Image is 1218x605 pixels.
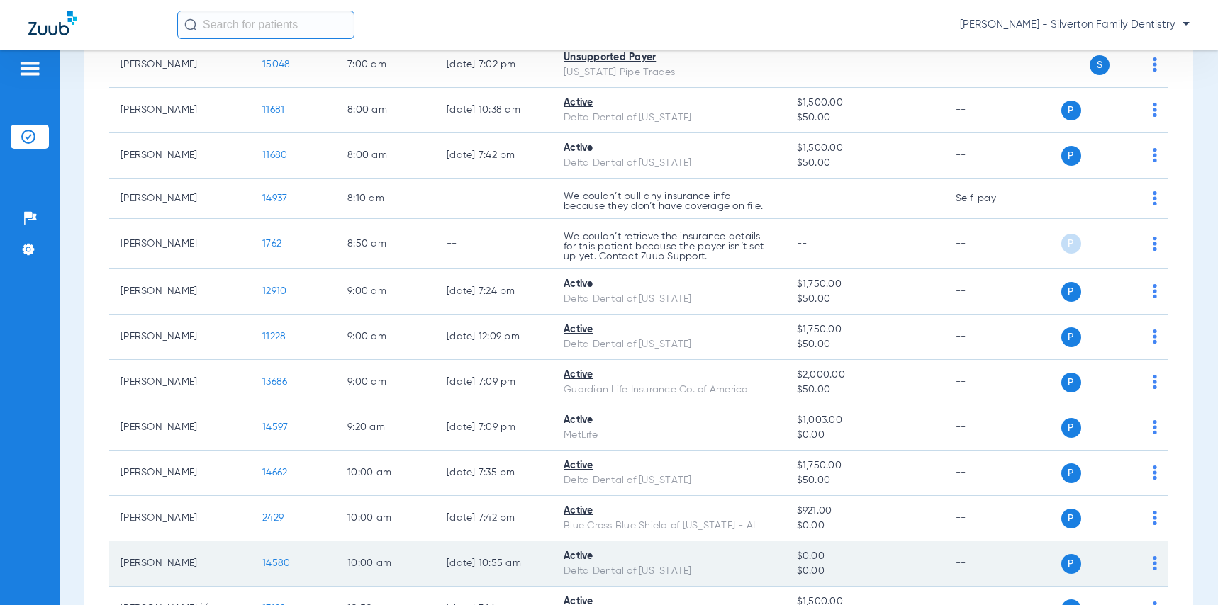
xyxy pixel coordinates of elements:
span: $1,500.00 [797,141,933,156]
span: 14937 [262,193,287,203]
div: Active [564,368,774,383]
span: $1,750.00 [797,277,933,292]
span: $1,003.00 [797,413,933,428]
span: [PERSON_NAME] - Silverton Family Dentistry [960,18,1190,32]
td: [PERSON_NAME] [109,541,251,587]
div: Delta Dental of [US_STATE] [564,564,774,579]
td: -- [944,269,1040,315]
td: -- [944,219,1040,269]
span: $50.00 [797,337,933,352]
span: $2,000.00 [797,368,933,383]
div: Active [564,549,774,564]
span: P [1061,327,1081,347]
td: 9:00 AM [336,360,435,405]
td: 9:00 AM [336,315,435,360]
td: -- [944,496,1040,541]
span: -- [797,239,808,249]
span: $50.00 [797,111,933,125]
td: [PERSON_NAME] [109,219,251,269]
img: group-dot-blue.svg [1153,511,1157,525]
td: 8:00 AM [336,88,435,133]
td: -- [944,360,1040,405]
td: -- [435,219,552,269]
td: -- [944,88,1040,133]
td: [PERSON_NAME] [109,179,251,219]
img: group-dot-blue.svg [1153,420,1157,434]
span: $1,750.00 [797,458,933,473]
td: -- [435,179,552,219]
td: -- [944,43,1040,88]
span: $50.00 [797,156,933,171]
td: [DATE] 10:55 AM [435,541,552,587]
span: $0.00 [797,549,933,564]
td: [DATE] 7:42 PM [435,133,552,179]
img: Search Icon [184,18,197,31]
td: 10:00 AM [336,451,435,496]
span: $50.00 [797,473,933,488]
div: Delta Dental of [US_STATE] [564,473,774,488]
span: P [1061,282,1081,302]
img: group-dot-blue.svg [1153,465,1157,480]
span: P [1061,463,1081,483]
span: $0.00 [797,564,933,579]
span: 14662 [262,468,287,477]
td: Self-pay [944,179,1040,219]
td: 9:00 AM [336,269,435,315]
td: 8:10 AM [336,179,435,219]
td: -- [944,405,1040,451]
td: -- [944,133,1040,179]
div: Unsupported Payer [564,50,774,65]
td: 8:50 AM [336,219,435,269]
img: group-dot-blue.svg [1153,375,1157,389]
iframe: Chat Widget [1147,537,1218,605]
span: 13686 [262,377,287,387]
span: 1762 [262,239,281,249]
div: Active [564,277,774,292]
div: Active [564,322,774,337]
span: P [1061,146,1081,166]
span: P [1061,101,1081,120]
img: group-dot-blue.svg [1153,148,1157,162]
td: [PERSON_NAME] [109,43,251,88]
td: [DATE] 7:24 PM [435,269,552,315]
div: Delta Dental of [US_STATE] [564,156,774,171]
span: 2429 [262,513,284,523]
td: 7:00 AM [336,43,435,88]
div: Active [564,141,774,156]
span: $1,500.00 [797,96,933,111]
span: $50.00 [797,292,933,307]
span: 12910 [262,286,286,296]
td: [DATE] 7:09 PM [435,405,552,451]
td: 10:00 AM [336,541,435,587]
span: P [1061,234,1081,254]
td: -- [944,315,1040,360]
span: 14597 [262,422,288,432]
td: [PERSON_NAME] [109,496,251,541]
span: -- [797,193,808,203]
div: Delta Dental of [US_STATE] [564,111,774,125]
td: -- [944,541,1040,587]
span: $1,750.00 [797,322,933,337]
span: $50.00 [797,383,933,397]
span: 15048 [262,60,290,69]
img: group-dot-blue.svg [1153,191,1157,205]
img: hamburger-icon [18,60,41,77]
td: 8:00 AM [336,133,435,179]
td: [PERSON_NAME] [109,269,251,315]
td: -- [944,451,1040,496]
td: [DATE] 7:35 PM [435,451,552,496]
span: 11681 [262,105,284,115]
img: group-dot-blue.svg [1153,284,1157,298]
img: group-dot-blue.svg [1153,237,1157,251]
div: Active [564,458,774,473]
p: We couldn’t pull any insurance info because they don’t have coverage on file. [564,191,774,211]
td: [DATE] 12:09 PM [435,315,552,360]
div: Blue Cross Blue Shield of [US_STATE] - AI [564,519,774,533]
td: [PERSON_NAME] [109,315,251,360]
td: [PERSON_NAME] [109,133,251,179]
div: Active [564,504,774,519]
div: Delta Dental of [US_STATE] [564,292,774,307]
td: [DATE] 10:38 AM [435,88,552,133]
span: $0.00 [797,428,933,443]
